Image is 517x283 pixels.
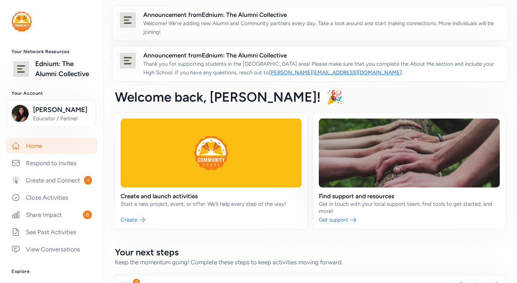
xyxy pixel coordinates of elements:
span: Announcement from Ednium: The Alumni Collective [143,10,502,19]
a: Close Activities [6,190,98,205]
span: Announcement from Ednium: The Alumni Collective [143,51,502,60]
a: Share Impact8 [6,207,98,223]
img: logo [13,61,29,77]
p: Thank you for supporting students in the [GEOGRAPHIC_DATA] area! Please make sure that you comple... [143,60,502,77]
a: Create and Connect1 [6,172,98,188]
h3: Explore [11,269,92,274]
a: Ednium: The Alumni Collective [35,59,92,79]
h2: Your next steps [115,246,506,258]
img: logo [11,11,32,32]
a: View Conversations [6,241,98,257]
p: Welcome! We're adding new Alumni and Community partners every day. Take a look around and start m... [143,19,502,36]
span: 🎉 [326,89,343,105]
a: See Past Activities [6,224,98,240]
img: logo [120,12,136,28]
div: Keep the momentum going! Complete these steps to keep activities moving forward. [115,258,506,266]
span: [PERSON_NAME] [33,105,91,115]
img: logo [120,53,136,69]
a: Respond to Invites [6,155,98,171]
a: Home [6,138,98,154]
button: [PERSON_NAME]Educator / Partner [7,100,96,127]
h3: Your Network Resources [11,49,92,55]
span: 1 [84,176,92,185]
a: [PERSON_NAME][EMAIL_ADDRESS][DOMAIN_NAME] [269,69,402,76]
span: 8 [83,210,92,219]
span: Welcome back , [PERSON_NAME]! [115,89,321,105]
span: Educator / Partner [33,115,91,122]
h3: Your Account [11,91,92,96]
